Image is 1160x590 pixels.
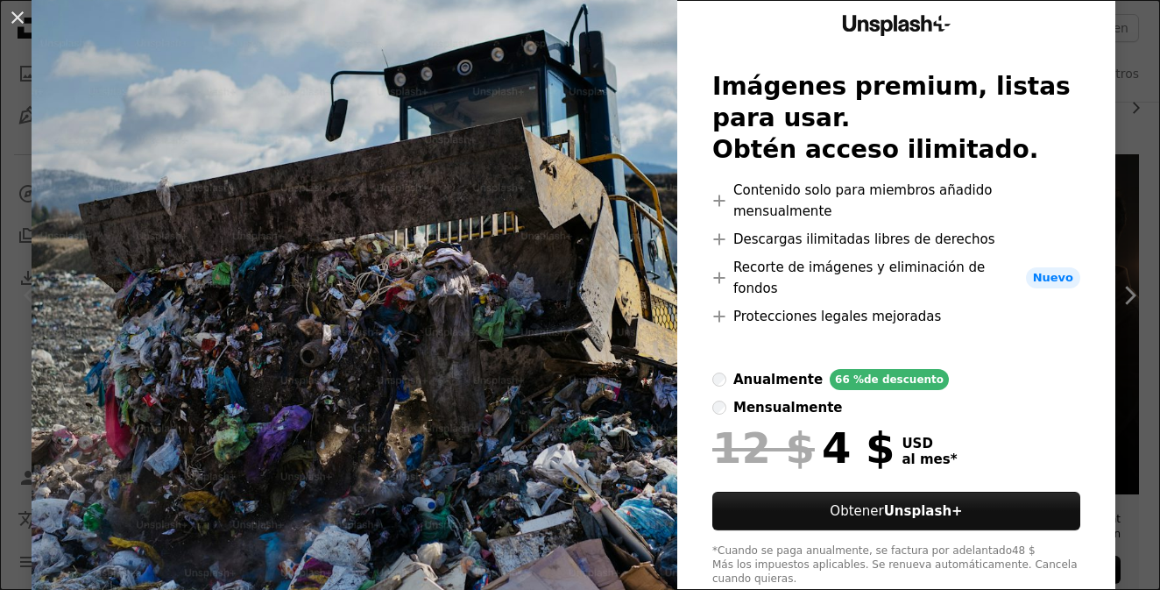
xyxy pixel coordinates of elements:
[712,425,815,471] span: 12 $
[830,369,949,390] div: 66 % de descuento
[712,401,726,415] input: mensualmente
[712,425,895,471] div: 4 $
[884,503,963,519] strong: Unsplash+
[902,451,957,467] span: al mes *
[733,369,823,390] div: anualmente
[712,257,1080,299] li: Recorte de imágenes y eliminación de fondos
[1026,267,1080,288] span: Nuevo
[712,544,1080,586] div: *Cuando se paga anualmente, se factura por adelantado 48 $ Más los impuestos aplicables. Se renue...
[712,306,1080,327] li: Protecciones legales mejoradas
[902,436,957,451] span: USD
[712,492,1080,530] button: ObtenerUnsplash+
[712,229,1080,250] li: Descargas ilimitadas libres de derechos
[733,397,842,418] div: mensualmente
[712,373,726,387] input: anualmente66 %de descuento
[712,180,1080,222] li: Contenido solo para miembros añadido mensualmente
[712,71,1080,166] h2: Imágenes premium, listas para usar. Obtén acceso ilimitado.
